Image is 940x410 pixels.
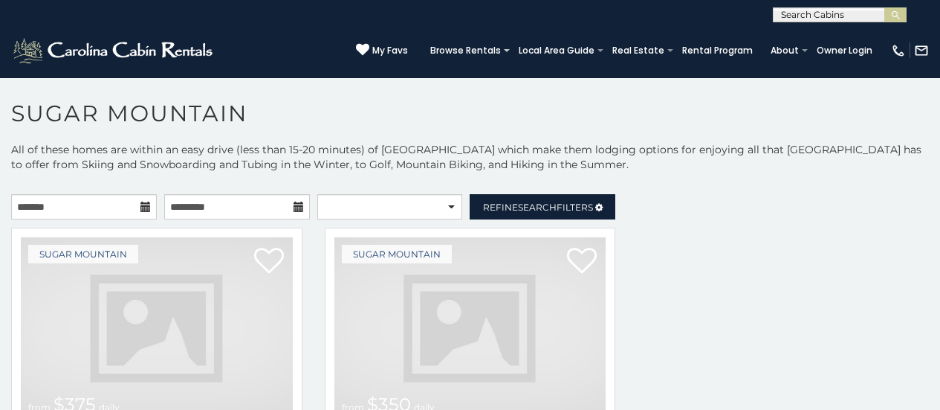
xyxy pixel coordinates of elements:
[254,246,284,278] a: Add to favorites
[470,194,615,220] a: RefineSearchFilters
[605,40,672,61] a: Real Estate
[483,202,593,213] span: Refine Filters
[567,246,597,278] a: Add to favorites
[11,36,217,65] img: White-1-2.png
[423,40,508,61] a: Browse Rentals
[356,43,408,58] a: My Favs
[372,44,408,57] span: My Favs
[511,40,602,61] a: Local Area Guide
[518,202,557,213] span: Search
[342,245,452,263] a: Sugar Mountain
[914,43,929,58] img: mail-regular-white.png
[763,40,806,61] a: About
[891,43,906,58] img: phone-regular-white.png
[675,40,760,61] a: Rental Program
[28,245,138,263] a: Sugar Mountain
[809,40,880,61] a: Owner Login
